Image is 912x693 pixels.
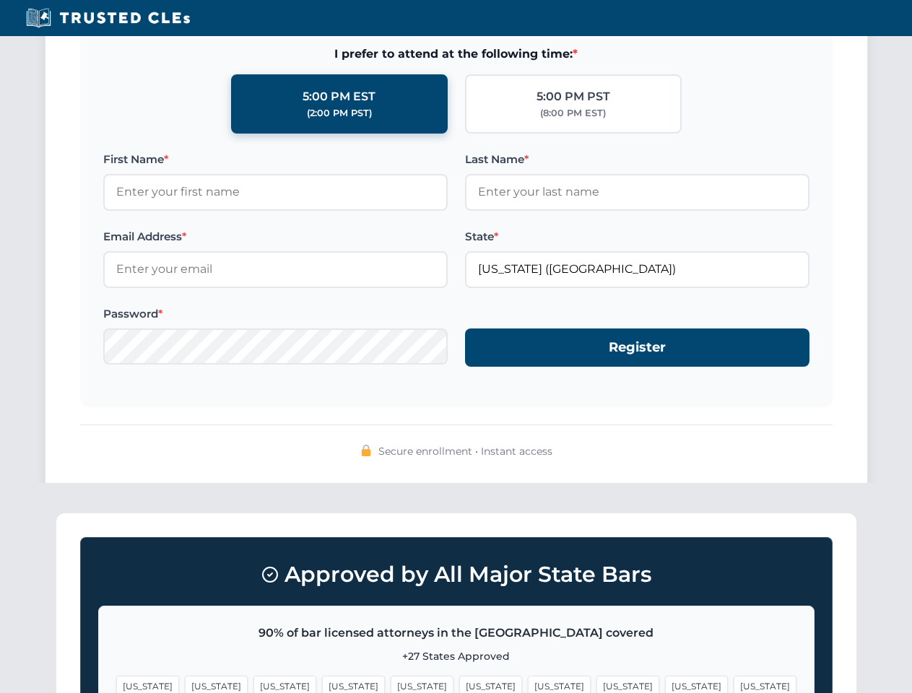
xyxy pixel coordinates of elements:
[537,87,610,106] div: 5:00 PM PST
[103,228,448,245] label: Email Address
[103,174,448,210] input: Enter your first name
[540,106,606,121] div: (8:00 PM EST)
[465,174,809,210] input: Enter your last name
[465,151,809,168] label: Last Name
[378,443,552,459] span: Secure enrollment • Instant access
[103,45,809,64] span: I prefer to attend at the following time:
[103,251,448,287] input: Enter your email
[303,87,375,106] div: 5:00 PM EST
[103,151,448,168] label: First Name
[360,445,372,456] img: 🔒
[98,555,815,594] h3: Approved by All Major State Bars
[465,228,809,245] label: State
[465,251,809,287] input: Florida (FL)
[465,328,809,367] button: Register
[22,7,194,29] img: Trusted CLEs
[116,624,796,642] p: 90% of bar licensed attorneys in the [GEOGRAPHIC_DATA] covered
[116,648,796,664] p: +27 States Approved
[103,305,448,323] label: Password
[307,106,372,121] div: (2:00 PM PST)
